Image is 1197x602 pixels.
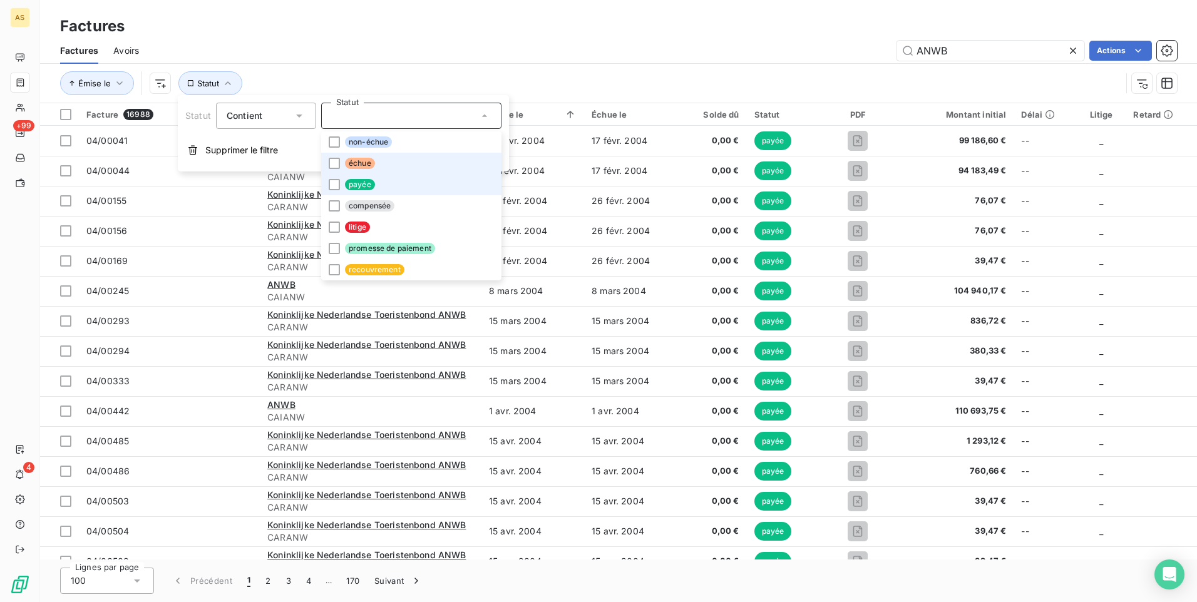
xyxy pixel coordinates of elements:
span: payée [754,462,792,481]
td: -- [1014,306,1076,336]
span: Koninklijke Nederlandse Toeristenbond ANWB [267,339,466,350]
div: Échue le [592,110,674,120]
span: 04/00503 [86,496,129,506]
span: Koninklijke Nederlandse Toeristenbond ANWB [267,309,466,320]
h3: Factures [60,15,125,38]
span: recouvrement [345,264,404,275]
td: -- [1014,426,1076,456]
span: _ [1099,406,1103,416]
span: 1 [247,574,250,587]
span: CARANW [267,321,474,334]
td: 15 mars 2004 [584,306,681,336]
span: 99 186,60 € [905,135,1006,147]
span: 0,00 € [689,285,739,297]
span: CARANW [267,531,474,544]
span: _ [1099,526,1103,536]
span: 0,00 € [689,555,739,568]
td: 15 avr. 2004 [584,426,681,456]
span: 04/00044 [86,165,130,176]
td: -- [1014,186,1076,216]
span: 1 293,12 € [905,435,1006,447]
span: _ [1099,375,1103,386]
div: Délai [1021,110,1069,120]
td: 15 avr. 2004 [481,426,584,456]
button: Précédent [164,568,240,594]
td: -- [1014,216,1076,246]
span: Factures [60,44,98,57]
span: CARANW [267,381,474,394]
span: CARANW [267,201,474,213]
td: 26 févr. 2004 [481,246,584,276]
span: 04/00245 [86,285,129,296]
span: 04/00169 [86,255,128,266]
span: Avoirs [113,44,139,57]
span: 04/00442 [86,406,130,416]
td: -- [1014,276,1076,306]
button: Actions [1089,41,1152,61]
span: 0,00 € [689,435,739,447]
td: 8 mars 2004 [584,276,681,306]
span: 0,00 € [689,465,739,477]
td: 15 avr. 2004 [481,456,584,486]
span: 94 183,49 € [905,165,1006,177]
span: 04/00156 [86,225,127,236]
span: _ [1099,496,1103,506]
td: 15 mars 2004 [481,366,584,396]
span: payée [754,161,792,180]
span: 760,66 € [905,465,1006,477]
span: promesse de paiement [345,243,435,254]
button: 4 [299,568,319,594]
span: _ [1099,225,1103,236]
td: 15 avr. 2004 [584,516,681,546]
button: 3 [279,568,299,594]
input: Rechercher [896,41,1084,61]
span: … [319,571,339,591]
span: payée [754,342,792,360]
span: 39,47 € [905,555,1006,568]
span: 0,00 € [689,165,739,177]
span: 04/00155 [86,195,126,206]
span: Koninklijke Nederlandse Toeristenbond ANWB [267,489,466,500]
div: Solde dû [689,110,739,120]
span: 04/00508 [86,556,129,566]
td: -- [1014,126,1076,156]
span: 110 693,75 € [905,405,1006,417]
span: _ [1099,556,1103,566]
span: payée [754,432,792,451]
span: CAIANW [267,291,474,304]
td: -- [1014,156,1076,186]
img: Logo LeanPay [10,574,30,594]
span: payée [345,179,375,190]
button: 1 [240,568,258,594]
td: 26 févr. 2004 [584,186,681,216]
div: AS [10,8,30,28]
span: payée [754,372,792,390]
span: 104 940,17 € [905,285,1006,297]
span: +99 [13,120,34,131]
span: 0,00 € [689,405,739,417]
span: CARANW [267,441,474,454]
span: compensée [345,200,394,212]
div: Émise le [489,110,577,120]
span: ANWB [267,279,295,290]
span: 0,00 € [689,225,739,237]
td: 8 mars 2004 [481,276,584,306]
td: 15 mars 2004 [584,366,681,396]
span: 836,72 € [905,315,1006,327]
button: Suivant [367,568,430,594]
span: Koninklijke Nederlandse Toeristenbond ANWB [267,249,466,260]
span: Koninklijke Nederlandse Toeristenbond ANWB [267,519,466,530]
span: payée [754,312,792,330]
span: 39,47 € [905,495,1006,508]
a: +99 [10,123,29,143]
span: Statut [185,110,211,121]
td: -- [1014,246,1076,276]
span: 76,07 € [905,195,1006,207]
span: 16988 [123,109,153,120]
span: _ [1099,315,1103,326]
td: 15 avr. 2004 [481,516,584,546]
td: 15 avr. 2004 [481,546,584,576]
span: 39,47 € [905,375,1006,387]
span: payée [754,131,792,150]
span: _ [1099,285,1103,296]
